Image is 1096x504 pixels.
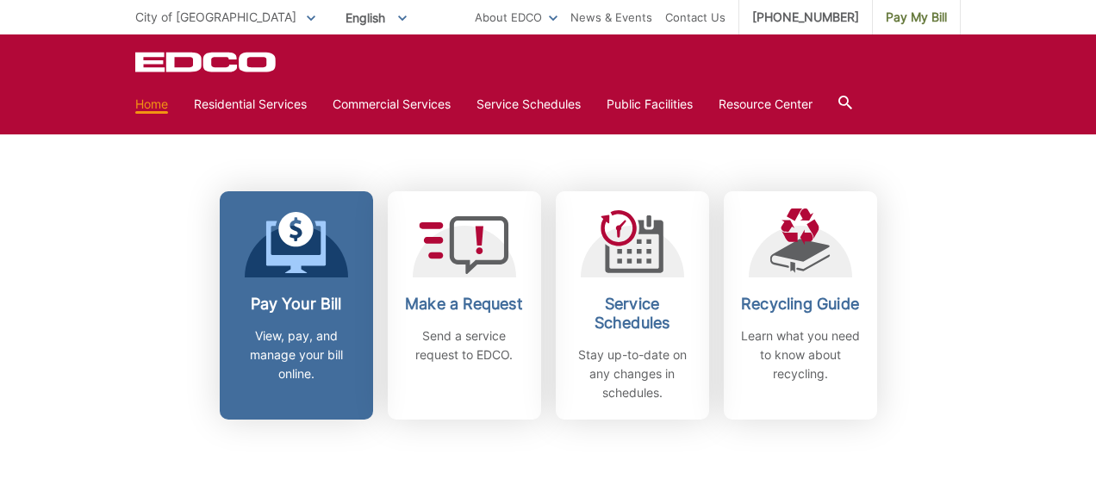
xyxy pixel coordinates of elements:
a: Residential Services [194,95,307,114]
p: View, pay, and manage your bill online. [233,327,360,383]
h2: Make a Request [401,295,528,314]
p: Stay up-to-date on any changes in schedules. [569,345,696,402]
a: News & Events [570,8,652,27]
a: About EDCO [475,8,557,27]
a: Service Schedules Stay up-to-date on any changes in schedules. [556,191,709,420]
span: City of [GEOGRAPHIC_DATA] [135,9,296,24]
h2: Recycling Guide [737,295,864,314]
a: Resource Center [719,95,813,114]
h2: Service Schedules [569,295,696,333]
span: Pay My Bill [886,8,947,27]
p: Send a service request to EDCO. [401,327,528,364]
a: EDCD logo. Return to the homepage. [135,52,278,72]
a: Contact Us [665,8,725,27]
a: Service Schedules [476,95,581,114]
a: Home [135,95,168,114]
a: Pay Your Bill View, pay, and manage your bill online. [220,191,373,420]
a: Commercial Services [333,95,451,114]
a: Public Facilities [607,95,693,114]
p: Learn what you need to know about recycling. [737,327,864,383]
span: English [333,3,420,32]
h2: Pay Your Bill [233,295,360,314]
a: Make a Request Send a service request to EDCO. [388,191,541,420]
a: Recycling Guide Learn what you need to know about recycling. [724,191,877,420]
